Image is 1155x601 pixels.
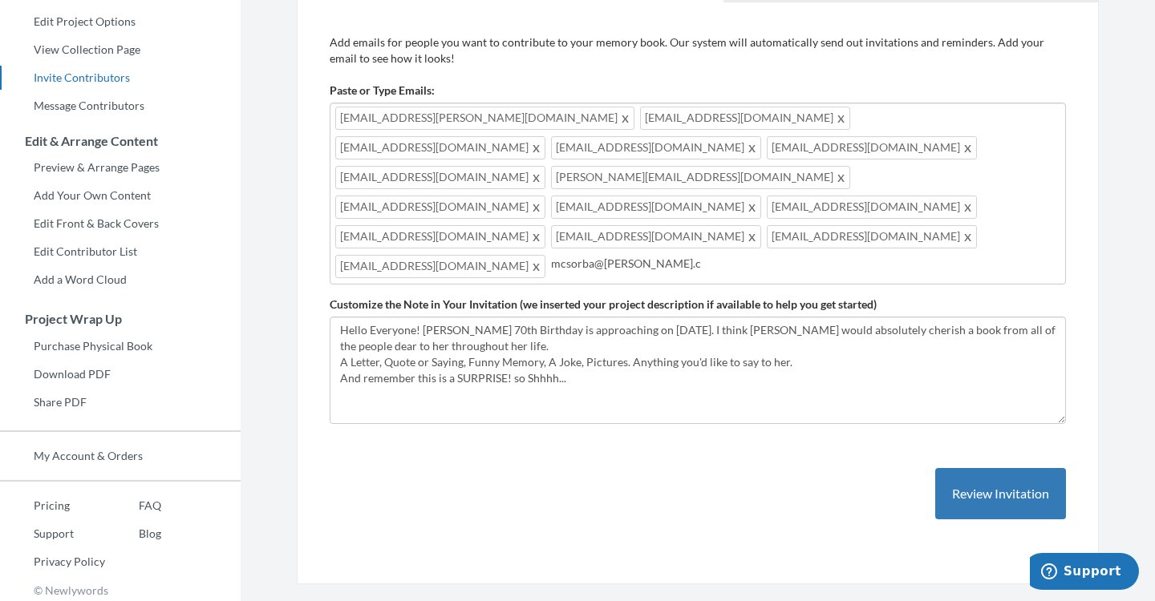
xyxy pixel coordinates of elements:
button: Review Invitation [935,468,1066,520]
span: [EMAIL_ADDRESS][DOMAIN_NAME] [767,225,977,248]
label: Paste or Type Emails: [330,83,435,99]
label: Customize the Note in Your Invitation (we inserted your project description if available to help ... [330,296,877,313]
span: [EMAIL_ADDRESS][DOMAIN_NAME] [335,225,545,248]
a: FAQ [105,494,161,518]
p: Add emails for people you want to contribute to your memory book. Our system will automatically s... [330,34,1066,67]
h3: Project Wrap Up [1,312,241,326]
span: [EMAIL_ADDRESS][DOMAIN_NAME] [335,166,545,189]
h3: Edit & Arrange Content [1,134,241,148]
span: [EMAIL_ADDRESS][DOMAIN_NAME] [767,196,977,219]
iframe: Opens a widget where you can chat to one of our agents [1030,553,1139,593]
span: [EMAIL_ADDRESS][DOMAIN_NAME] [551,225,761,248]
span: [PERSON_NAME][EMAIL_ADDRESS][DOMAIN_NAME] [551,166,850,189]
span: [EMAIL_ADDRESS][DOMAIN_NAME] [640,107,850,130]
input: Add contributor email(s) here... [551,255,1060,272]
textarea: Hello Everyone! [PERSON_NAME] 70th Birthday is approaching on [DATE]. I think [PERSON_NAME] would... [330,317,1066,424]
span: [EMAIL_ADDRESS][PERSON_NAME][DOMAIN_NAME] [335,107,634,130]
span: [EMAIL_ADDRESS][DOMAIN_NAME] [767,136,977,159]
span: [EMAIL_ADDRESS][DOMAIN_NAME] [335,255,545,278]
span: [EMAIL_ADDRESS][DOMAIN_NAME] [335,136,545,159]
span: [EMAIL_ADDRESS][DOMAIN_NAME] [551,136,761,159]
span: [EMAIL_ADDRESS][DOMAIN_NAME] [335,196,545,219]
a: Blog [105,522,161,546]
span: [EMAIL_ADDRESS][DOMAIN_NAME] [551,196,761,219]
